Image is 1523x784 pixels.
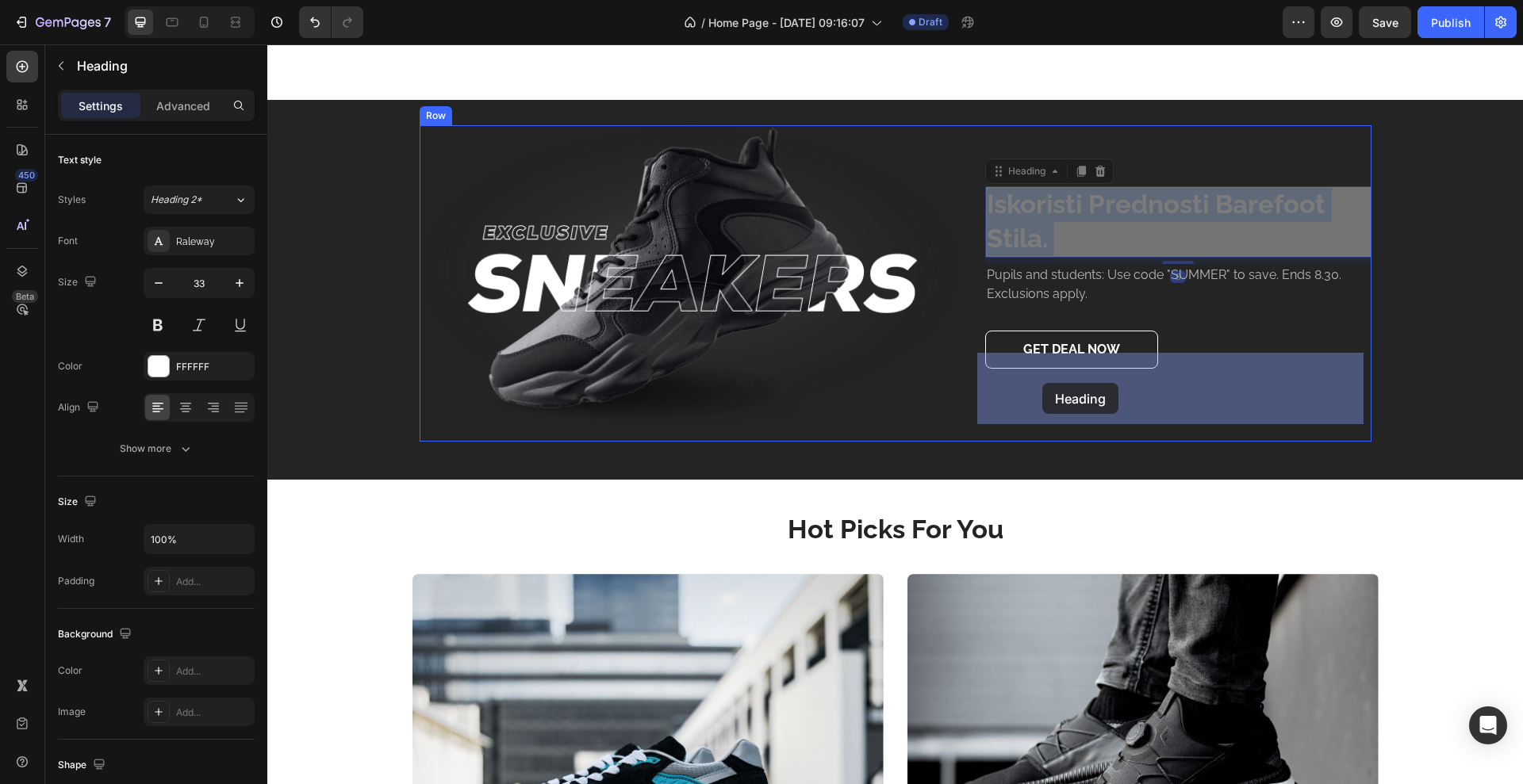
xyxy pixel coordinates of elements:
div: Width [58,532,84,546]
div: Text style [58,153,102,167]
div: Size [58,272,100,293]
div: Styles [58,193,86,207]
button: Show more [58,434,255,463]
span: / [701,14,705,31]
div: Publish [1431,14,1471,31]
div: Add... [176,706,251,720]
div: Add... [176,575,251,589]
p: Settings [79,98,123,114]
div: Add... [176,664,251,679]
div: Shape [58,755,109,776]
div: Raleway [176,235,251,249]
button: 7 [6,6,118,38]
div: Size [58,491,100,513]
div: 450 [15,169,38,182]
button: Heading 2* [144,185,255,214]
div: Undo/Redo [299,6,363,38]
div: Color [58,359,82,373]
span: Home Page - [DATE] 09:16:07 [708,14,865,31]
div: Show more [120,441,194,457]
iframe: Design area [267,44,1523,784]
span: Save [1372,16,1398,29]
span: Heading 2* [151,193,202,207]
p: Heading [77,56,248,75]
div: Align [58,397,102,419]
div: Image [58,705,86,719]
span: Draft [919,15,942,29]
p: 7 [104,13,111,32]
input: Auto [144,525,254,553]
div: FFFFFF [176,360,251,374]
div: Beta [12,290,38,303]
div: Color [58,664,82,678]
div: Open Intercom Messenger [1469,706,1507,744]
p: Advanced [156,98,210,114]
div: Padding [58,574,94,588]
div: Font [58,234,78,248]
button: Save [1359,6,1411,38]
button: Publish [1418,6,1484,38]
div: Background [58,624,135,645]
